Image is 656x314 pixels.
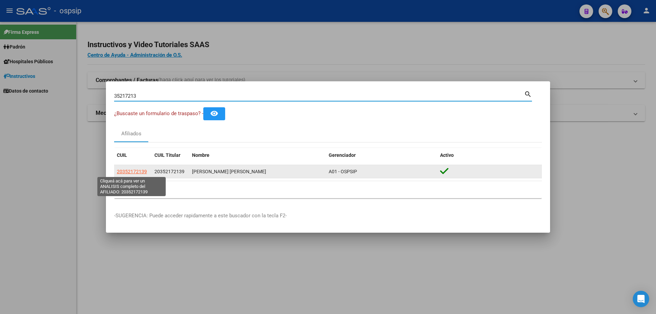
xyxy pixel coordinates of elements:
datatable-header-cell: Nombre [189,148,326,163]
span: Activo [440,152,454,158]
span: 20352172139 [154,169,184,174]
span: ¿Buscaste un formulario de traspaso? - [114,110,203,117]
mat-icon: search [524,90,532,98]
datatable-header-cell: CUIL Titular [152,148,189,163]
mat-icon: remove_red_eye [210,109,218,118]
span: 20352172139 [117,169,147,174]
p: -SUGERENCIA: Puede acceder rapidamente a este buscador con la tecla F2- [114,212,542,220]
div: Open Intercom Messenger [633,291,649,307]
datatable-header-cell: CUIL [114,148,152,163]
datatable-header-cell: Activo [437,148,542,163]
div: Afiliados [121,130,141,138]
div: [PERSON_NAME] [PERSON_NAME] [192,168,323,176]
div: 1 total [114,181,542,198]
datatable-header-cell: Gerenciador [326,148,437,163]
span: Gerenciador [329,152,356,158]
span: CUIL [117,152,127,158]
span: Nombre [192,152,209,158]
span: A01 - OSPSIP [329,169,357,174]
span: CUIL Titular [154,152,180,158]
